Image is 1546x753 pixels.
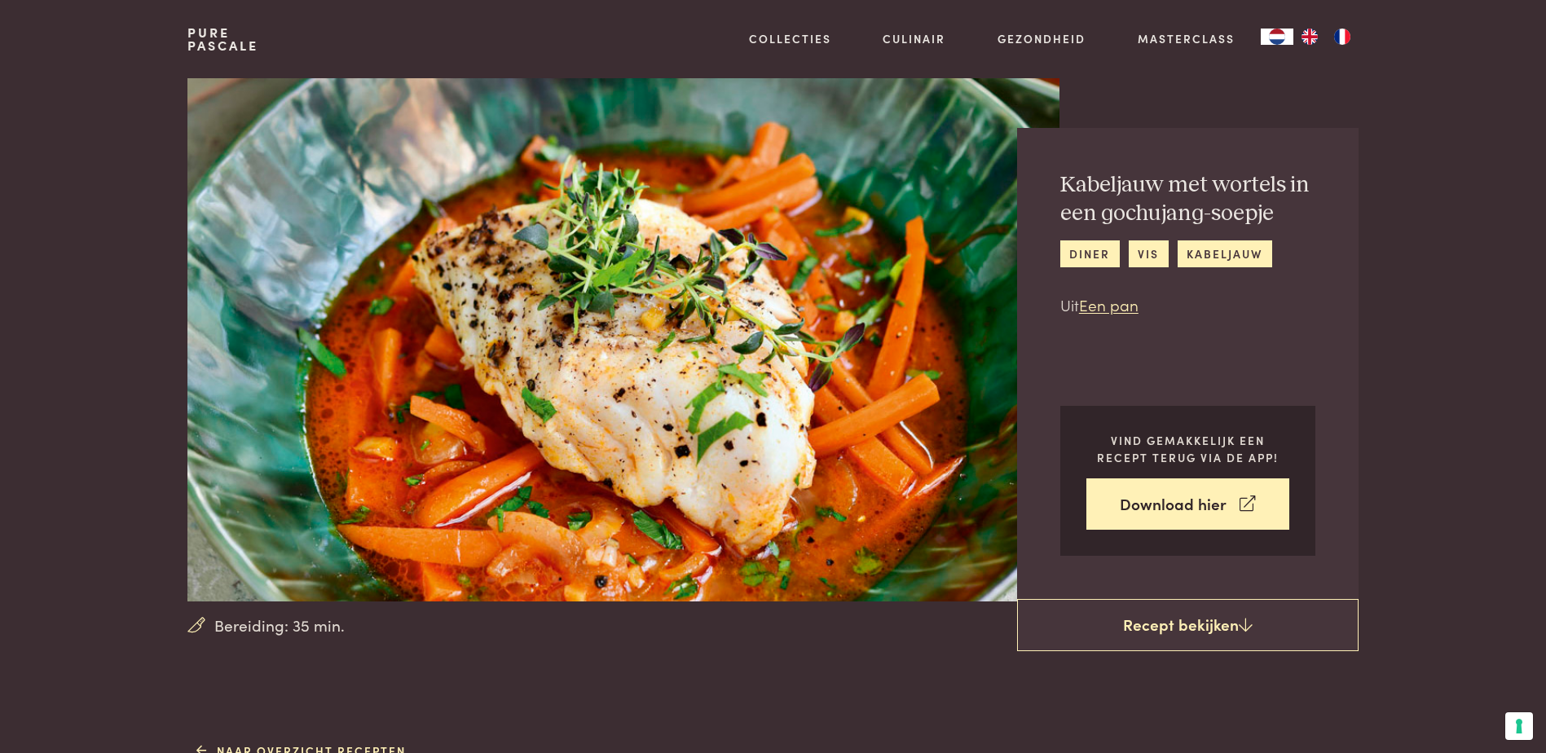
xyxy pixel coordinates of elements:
[1138,30,1235,47] a: Masterclass
[1017,599,1359,651] a: Recept bekijken
[1060,171,1315,227] h2: Kabeljauw met wortels in een gochujang-soepje
[1060,293,1315,317] p: Uit
[1129,240,1169,267] a: vis
[1086,478,1289,530] a: Download hier
[1079,293,1139,315] a: Een pan
[214,614,345,637] span: Bereiding: 35 min.
[998,30,1086,47] a: Gezondheid
[187,26,258,52] a: PurePascale
[749,30,831,47] a: Collecties
[1178,240,1272,267] a: kabeljauw
[1060,240,1120,267] a: diner
[883,30,945,47] a: Culinair
[1261,29,1359,45] aside: Language selected: Nederlands
[1326,29,1359,45] a: FR
[1293,29,1326,45] a: EN
[1086,432,1289,465] p: Vind gemakkelijk een recept terug via de app!
[1505,712,1533,740] button: Uw voorkeuren voor toestemming voor trackingtechnologieën
[187,78,1059,601] img: Kabeljauw met wortels in een gochujang-soepje
[1293,29,1359,45] ul: Language list
[1261,29,1293,45] a: NL
[1261,29,1293,45] div: Language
